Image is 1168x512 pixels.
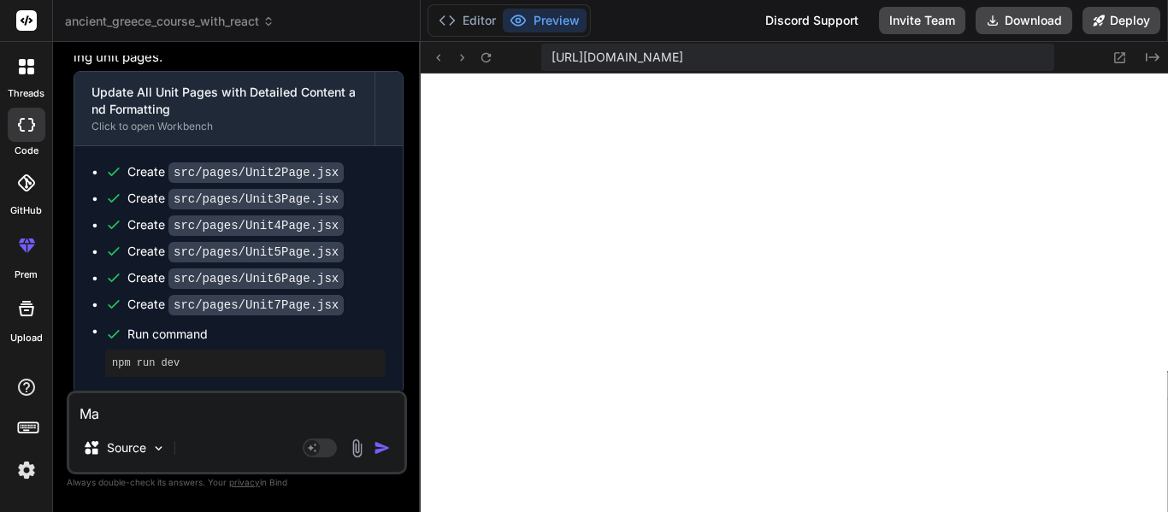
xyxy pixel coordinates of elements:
span: ancient_greece_course_with_react [65,13,274,30]
button: Preview [503,9,587,32]
img: icon [374,439,391,456]
code: src/pages/Unit7Page.jsx [168,295,344,315]
label: prem [15,268,38,282]
div: Update All Unit Pages with Detailed Content and Formatting [91,84,357,118]
div: Create [127,163,344,181]
span: Run command [127,326,386,343]
div: Create [127,243,344,261]
img: Pick Models [151,441,166,456]
p: Source [107,439,146,456]
span: privacy [229,477,260,487]
img: attachment [347,438,367,458]
label: code [15,144,38,158]
div: Click to open Workbench [91,120,357,133]
p: Always double-check its answers. Your in Bind [67,474,407,491]
div: Create [127,269,344,287]
button: Invite Team [879,7,965,34]
div: Create [127,216,344,234]
button: Editor [432,9,503,32]
code: src/pages/Unit4Page.jsx [168,215,344,236]
div: Create [127,190,344,208]
code: src/pages/Unit2Page.jsx [168,162,344,183]
label: Upload [10,331,43,345]
pre: npm run dev [112,356,379,370]
iframe: Preview [421,74,1168,512]
div: Create [127,296,344,314]
code: src/pages/Unit3Page.jsx [168,189,344,209]
button: Update All Unit Pages with Detailed Content and FormattingClick to open Workbench [74,72,375,145]
button: Deploy [1082,7,1160,34]
span: [URL][DOMAIN_NAME] [552,49,683,66]
img: settings [12,456,41,485]
div: Discord Support [755,7,869,34]
button: Download [976,7,1072,34]
textarea: M [69,393,404,424]
label: GitHub [10,203,42,218]
label: threads [8,86,44,101]
code: src/pages/Unit5Page.jsx [168,242,344,262]
code: src/pages/Unit6Page.jsx [168,268,344,289]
